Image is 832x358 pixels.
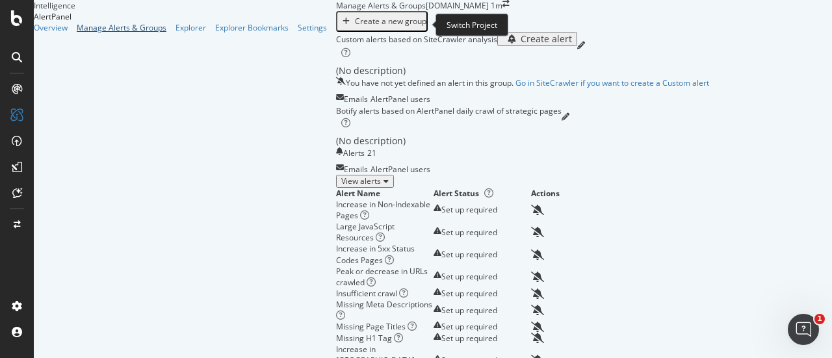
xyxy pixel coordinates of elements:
[370,94,430,105] span: AlertPanel users
[336,11,428,32] button: Create a new group
[441,204,497,215] div: Set up required
[441,333,497,344] div: Set up required
[521,34,572,44] div: Create alert
[370,164,430,175] div: neutral label
[355,17,426,26] div: Create a new group
[336,221,434,243] div: Large JavaScript Resources
[531,249,544,260] div: bell-slash
[336,147,365,159] div: Alerts
[531,288,544,299] div: bell-slash
[435,14,508,36] div: Switch Project
[346,77,709,88] div: You have not yet defined an alert in this group.
[336,134,709,147] div: (No description)
[441,321,497,332] div: Set up required
[367,147,376,159] span: 21
[441,227,497,238] div: Set up required
[497,32,577,46] button: Create alert
[562,113,569,121] div: pencil
[336,243,434,265] div: Increase in 5xx Status Codes Pages
[34,22,68,33] a: Overview
[531,272,544,282] div: bell-slash
[336,64,709,77] div: (No description)
[336,333,434,344] div: Missing H1 Tag
[788,314,819,345] iframe: Intercom live chat
[341,177,389,186] div: View alerts
[370,94,430,105] div: neutral label
[434,188,531,199] th: Alert Status
[441,271,497,282] div: Set up required
[515,77,709,88] a: Go in SiteCrawler if you want to create a Custom alert
[336,288,434,299] div: Insufficient crawl
[336,321,434,332] div: Missing Page Titles
[367,147,376,159] div: neutral label
[531,188,629,199] th: Actions
[336,94,368,105] div: Emails
[531,227,544,237] div: bell-slash
[336,188,434,199] th: Alert Name
[336,175,394,188] button: View alerts
[531,305,544,315] div: bell-slash
[531,322,544,332] div: bell-slash
[336,266,434,288] div: Peak or decrease in URLs crawled
[441,305,497,316] div: Set up required
[441,288,497,299] div: Set up required
[336,105,562,116] span: Botify alerts based on AlertPanel daily crawl of strategic pages
[336,299,434,321] div: Missing Meta Descriptions
[336,199,434,221] div: Increase in Non-Indexable Pages
[577,42,585,49] div: pencil
[531,333,544,343] div: bell-slash
[298,22,327,33] a: Settings
[215,22,289,33] a: Explorer Bookmarks
[336,164,368,175] div: Emails
[441,249,497,260] div: Set up required
[336,34,497,45] span: Custom alerts based on SiteCrawler analysis
[531,205,544,215] div: bell-slash
[77,22,166,33] a: Manage Alerts & Groups
[175,22,206,33] a: Explorer
[814,314,825,324] span: 1
[34,11,336,22] div: AlertPanel
[370,164,430,175] span: AlertPanel users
